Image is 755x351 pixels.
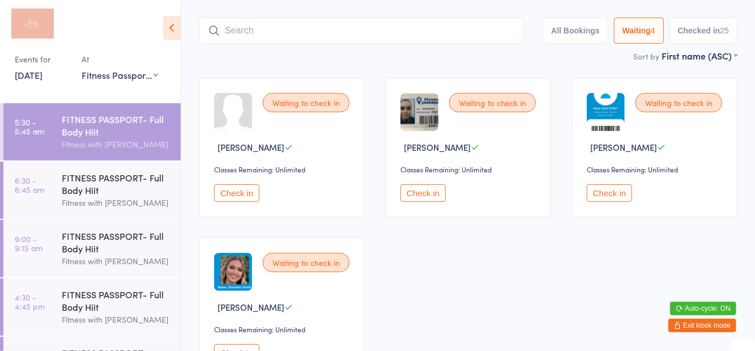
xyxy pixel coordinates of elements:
span: [PERSON_NAME] [590,141,657,153]
button: Waiting4 [614,18,664,44]
div: Fitness with [PERSON_NAME] [62,313,171,326]
span: [PERSON_NAME] [404,141,471,153]
div: Fitness with [PERSON_NAME] [62,138,171,151]
time: 4:30 - 4:45 pm [15,293,45,311]
button: Check in [214,184,259,202]
div: Waiting to check in [263,253,349,272]
button: Check in [400,184,446,202]
div: 25 [720,26,729,35]
img: image1738148763.png [587,93,625,131]
time: 5:30 - 5:45 am [15,117,44,136]
div: Classes Remaining: Unlimited [214,324,353,334]
a: [DATE] [15,69,42,81]
a: 9:00 -9:15 amFITNESS PASSPORT- Full Body HiitFitness with [PERSON_NAME] [3,220,181,277]
span: [PERSON_NAME] [217,141,284,153]
button: Auto-cycle: ON [670,302,736,315]
a: 6:30 -6:45 amFITNESS PASSPORT- Full Body HiitFitness with [PERSON_NAME] [3,162,181,219]
span: [PERSON_NAME] [217,301,284,313]
div: Fitness with [PERSON_NAME] [62,196,171,209]
div: Fitness with [PERSON_NAME] [62,255,171,268]
label: Sort by [633,50,659,62]
time: 9:00 - 9:15 am [15,234,42,252]
div: FITNESS PASSPORT- Full Body Hiit [62,113,171,138]
div: Classes Remaining: Unlimited [587,164,726,174]
input: Search [199,18,524,44]
time: 6:30 - 6:45 am [15,176,44,194]
div: Waiting to check in [449,93,536,112]
div: Classes Remaining: Unlimited [214,164,353,174]
div: FITNESS PASSPORT- Full Body Hiit [62,288,171,313]
img: image1724636272.png [214,253,252,291]
button: Exit kiosk mode [668,319,736,332]
div: FITNESS PASSPORT- Full Body Hiit [62,171,171,196]
div: At [82,50,158,69]
div: Events for [15,50,70,69]
img: Fitness with Zoe [11,9,54,39]
div: First name (ASC) [662,49,737,62]
div: Waiting to check in [635,93,722,112]
button: All Bookings [543,18,608,44]
div: FITNESS PASSPORT- Full Body Hiit [62,230,171,255]
button: Check in [587,184,632,202]
a: 5:30 -5:45 amFITNESS PASSPORT- Full Body HiitFitness with [PERSON_NAME] [3,103,181,160]
div: 4 [651,26,655,35]
img: image1636518983.png [400,93,438,131]
a: 4:30 -4:45 pmFITNESS PASSPORT- Full Body HiitFitness with [PERSON_NAME] [3,278,181,336]
div: Classes Remaining: Unlimited [400,164,539,174]
div: Fitness Passport- Women's Fitness Studio [82,69,158,81]
div: Waiting to check in [263,93,349,112]
button: Checked in25 [669,18,737,44]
